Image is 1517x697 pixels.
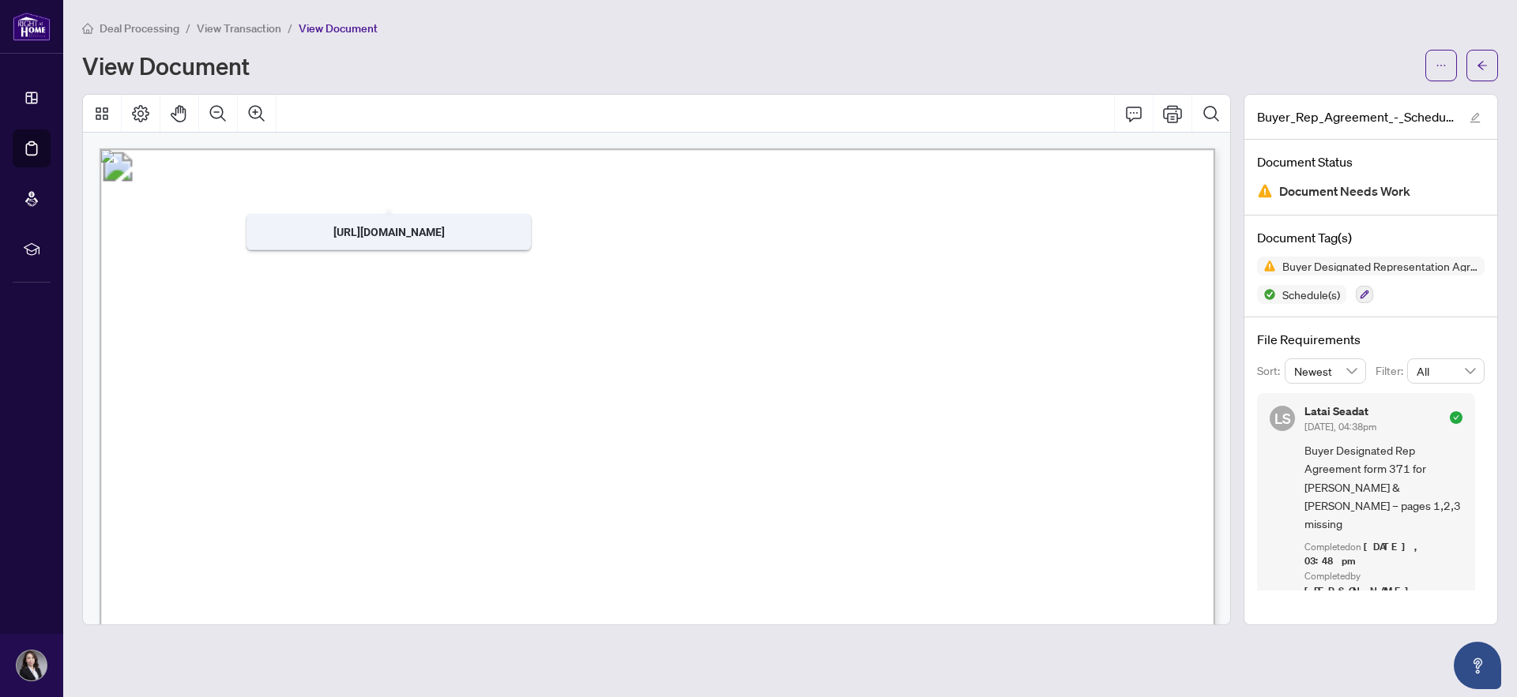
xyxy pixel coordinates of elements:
[1436,60,1447,71] span: ellipsis
[1257,257,1276,275] img: Status Icon
[1304,540,1423,568] span: [DATE], 03:48pm
[100,21,179,36] span: Deal Processing
[186,19,190,37] li: /
[1304,406,1376,417] h5: Latai Seadat
[1274,407,1291,429] span: LS
[1304,569,1462,599] div: Completed by
[1304,421,1376,433] span: [DATE], 04:38pm
[1257,152,1485,171] h4: Document Status
[1417,359,1475,383] span: All
[17,650,47,680] img: Profile Icon
[1257,107,1455,126] span: Buyer_Rep_Agreement_-_Schedule_A signed.pdf
[299,21,378,36] span: View Document
[1257,183,1273,199] img: Document Status
[1257,362,1285,380] p: Sort:
[1470,112,1481,123] span: edit
[13,12,51,41] img: logo
[1257,330,1485,349] h4: File Requirements
[1450,411,1462,424] span: check-circle
[1304,584,1417,598] span: [PERSON_NAME]
[82,53,250,78] h1: View Document
[1257,285,1276,304] img: Status Icon
[1294,359,1357,383] span: Newest
[197,21,281,36] span: View Transaction
[1454,642,1501,689] button: Open asap
[1376,362,1407,380] p: Filter:
[1279,181,1410,202] span: Document Needs Work
[1477,60,1488,71] span: arrow-left
[1276,260,1485,272] span: Buyer Designated Representation Agreement
[1257,228,1485,247] h4: Document Tag(s)
[1276,289,1346,300] span: Schedule(s)
[1304,441,1462,534] span: Buyer Designated Rep Agreement form 371 for [PERSON_NAME] & [PERSON_NAME] – pages 1,2,3 missing
[82,23,93,34] span: home
[288,19,292,37] li: /
[1304,540,1462,570] div: Completed on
